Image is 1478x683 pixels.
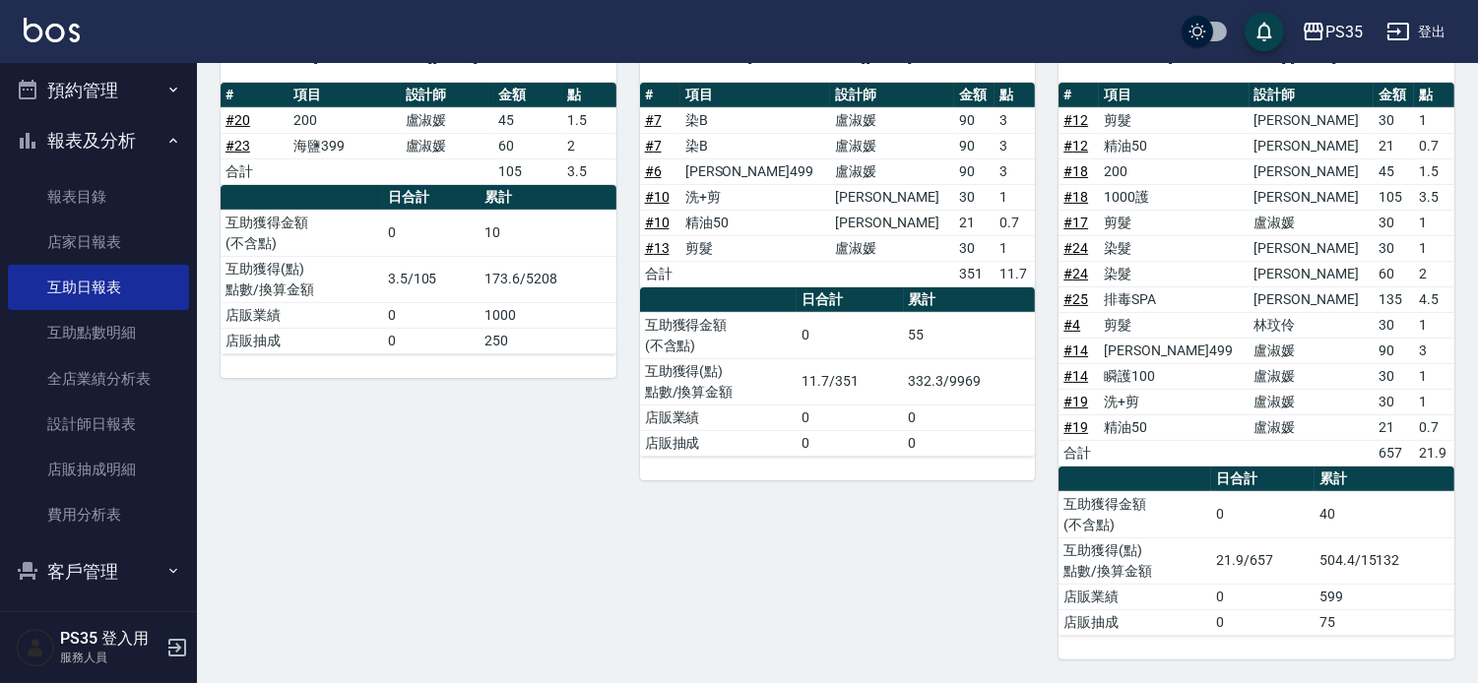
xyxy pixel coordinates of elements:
table: a dense table [640,287,1036,457]
a: 費用分析表 [8,492,189,537]
td: 1000 [481,302,616,328]
a: #18 [1063,189,1088,205]
th: 項目 [680,83,830,108]
a: #24 [1063,266,1088,281]
table: a dense table [640,83,1036,287]
td: 30 [1374,235,1414,261]
table: a dense table [1059,466,1454,636]
a: #19 [1063,394,1088,409]
th: 累計 [904,287,1036,313]
th: 設計師 [830,83,954,108]
td: 盧淑媛 [830,133,954,158]
a: #18 [1063,163,1088,179]
div: PS35 [1325,20,1363,44]
a: #24 [1063,240,1088,256]
td: 250 [481,328,616,353]
td: 2 [562,133,616,158]
td: 合計 [221,158,289,184]
td: [PERSON_NAME] [830,210,954,235]
td: 30 [1374,389,1414,414]
td: 盧淑媛 [830,107,954,133]
img: Person [16,628,55,667]
td: [PERSON_NAME] [1250,158,1374,184]
th: 日合計 [1211,466,1315,492]
a: #13 [645,240,670,256]
a: #14 [1063,342,1088,358]
th: 金額 [954,83,995,108]
th: # [221,83,289,108]
td: 0 [383,302,481,328]
td: 1 [1414,107,1454,133]
td: 11.7/351 [797,358,903,404]
td: 互助獲得(點) 點數/換算金額 [221,256,383,302]
th: 點 [995,83,1035,108]
td: 盧淑媛 [401,107,494,133]
td: [PERSON_NAME] [1250,261,1374,286]
td: 657 [1374,440,1414,466]
td: 0 [797,404,903,430]
td: 90 [954,133,995,158]
td: 55 [904,312,1036,358]
td: 互助獲得(點) 點數/換算金額 [640,358,798,404]
td: 30 [954,235,995,261]
td: 店販業績 [1059,584,1211,609]
td: 剪髮 [1099,210,1249,235]
td: 60 [1374,261,1414,286]
td: 盧淑媛 [830,158,954,184]
td: 0 [797,430,903,456]
a: #20 [225,112,250,128]
td: 90 [954,158,995,184]
td: 3 [995,158,1035,184]
td: [PERSON_NAME] [1250,286,1374,312]
td: 90 [1374,338,1414,363]
td: [PERSON_NAME] [1250,107,1374,133]
th: 日合計 [383,185,481,211]
td: 0 [383,210,481,256]
td: 1 [1414,235,1454,261]
td: 精油50 [1099,414,1249,440]
td: 1 [1414,363,1454,389]
td: 0 [904,430,1036,456]
td: 1.5 [562,107,616,133]
td: 4.5 [1414,286,1454,312]
td: 3.5 [1414,184,1454,210]
table: a dense table [221,185,616,354]
td: 30 [1374,312,1414,338]
p: 服務人員 [60,649,161,666]
table: a dense table [1059,83,1454,466]
td: 染髮 [1099,261,1249,286]
td: 21 [1374,414,1414,440]
td: 45 [494,107,562,133]
button: 報表及分析 [8,115,189,166]
th: 項目 [289,83,400,108]
td: 店販業績 [640,404,798,430]
td: 75 [1315,609,1454,635]
a: #25 [1063,291,1088,307]
td: 90 [954,107,995,133]
td: 合計 [640,261,680,286]
td: 1000護 [1099,184,1249,210]
th: 點 [1414,83,1454,108]
td: 店販抽成 [1059,609,1211,635]
td: 1 [1414,210,1454,235]
td: 排毒SPA [1099,286,1249,312]
td: 0 [1211,609,1315,635]
td: 504.4/15132 [1315,537,1454,584]
td: 3.5/105 [383,256,481,302]
button: 預約管理 [8,65,189,116]
td: 105 [1374,184,1414,210]
button: PS35 [1294,12,1371,52]
td: 599 [1315,584,1454,609]
a: 設計師日報表 [8,402,189,447]
a: #23 [225,138,250,154]
button: 登出 [1379,14,1454,50]
th: 金額 [494,83,562,108]
a: 店家日報表 [8,219,189,265]
td: 合計 [1059,440,1099,466]
th: 日合計 [797,287,903,313]
a: 全店業績分析表 [8,356,189,402]
th: 累計 [481,185,616,211]
td: 30 [1374,107,1414,133]
a: 互助點數明細 [8,310,189,355]
td: 盧淑媛 [1250,363,1374,389]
